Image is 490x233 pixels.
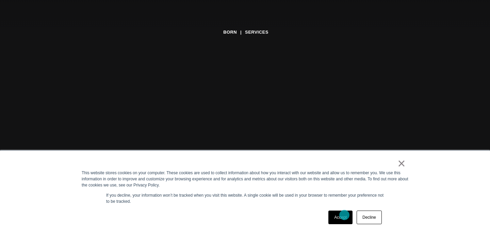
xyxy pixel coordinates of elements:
a: Services [245,27,268,37]
p: If you decline, your information won’t be tracked when you visit this website. A single cookie wi... [106,192,384,204]
a: Accept [328,211,353,224]
a: Decline [357,211,382,224]
a: BORN [223,27,237,37]
div: This website stores cookies on your computer. These cookies are used to collect information about... [82,170,408,188]
a: × [397,160,406,166]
